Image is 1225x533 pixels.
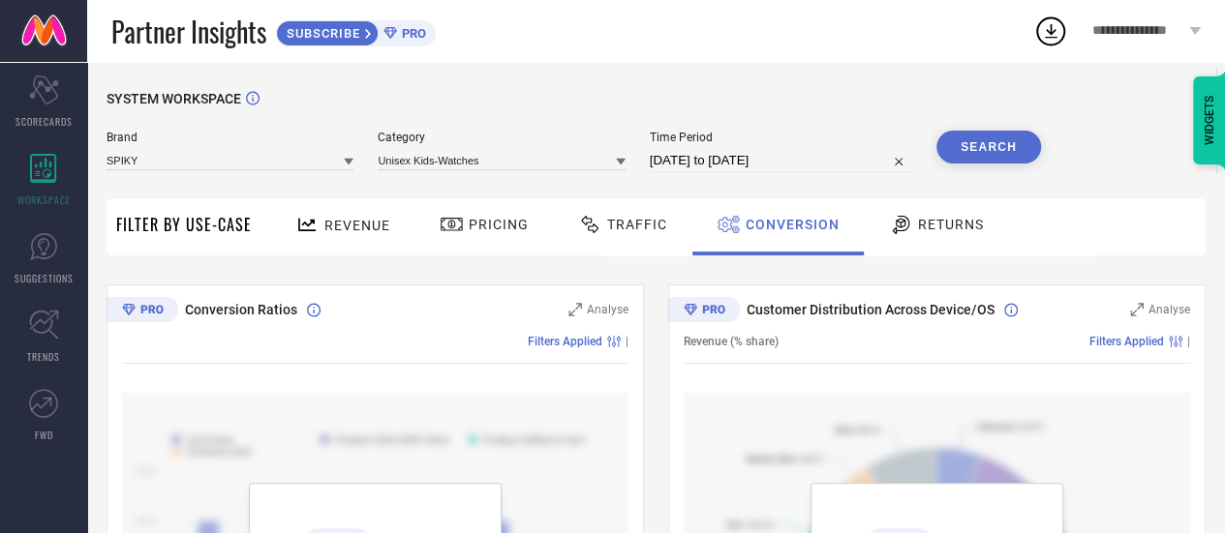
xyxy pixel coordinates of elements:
[116,213,252,236] span: Filter By Use-Case
[35,428,53,442] span: FWD
[397,26,426,41] span: PRO
[918,217,984,232] span: Returns
[1130,303,1144,316] svg: Zoom
[607,217,667,232] span: Traffic
[378,131,625,144] span: Category
[107,297,178,326] div: Premium
[587,303,628,316] span: Analyse
[568,303,582,316] svg: Zoom
[1033,14,1068,48] div: Open download list
[15,114,73,129] span: SCORECARDS
[17,192,71,207] span: WORKSPACE
[107,91,241,106] span: SYSTEM WORKSPACE
[1187,335,1190,348] span: |
[27,349,60,364] span: TRENDS
[185,302,297,317] span: Conversion Ratios
[650,149,912,172] input: Select time period
[668,297,740,326] div: Premium
[528,335,602,348] span: Filters Applied
[107,131,353,144] span: Brand
[684,335,779,348] span: Revenue (% share)
[277,26,365,41] span: SUBSCRIBE
[746,217,840,232] span: Conversion
[626,335,628,348] span: |
[15,271,74,285] span: SUGGESTIONS
[324,218,390,233] span: Revenue
[1148,303,1190,316] span: Analyse
[111,12,266,51] span: Partner Insights
[747,302,995,317] span: Customer Distribution Across Device/OS
[650,131,912,144] span: Time Period
[469,217,529,232] span: Pricing
[1089,335,1164,348] span: Filters Applied
[936,131,1041,163] button: Search
[276,15,436,46] a: SUBSCRIBEPRO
